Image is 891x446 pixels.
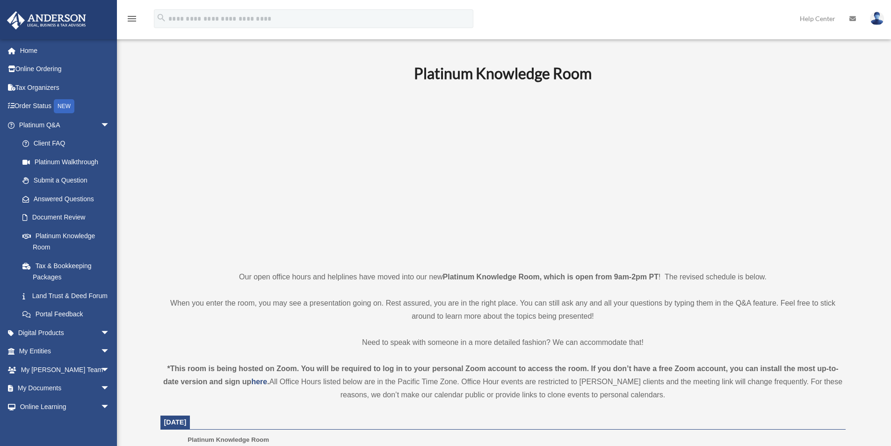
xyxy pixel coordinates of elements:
a: Home [7,41,124,60]
p: When you enter the room, you may see a presentation going on. Rest assured, you are in the right ... [160,297,846,323]
strong: *This room is being hosted on Zoom. You will be required to log in to your personal Zoom account ... [163,365,839,386]
a: Digital Productsarrow_drop_down [7,323,124,342]
a: Platinum Walkthrough [13,153,124,171]
a: Submit a Question [13,171,124,190]
span: Platinum Knowledge Room [188,436,269,443]
img: User Pic [870,12,884,25]
span: arrow_drop_down [101,379,119,398]
a: My [PERSON_NAME] Teamarrow_drop_down [7,360,124,379]
a: Client FAQ [13,134,124,153]
a: My Documentsarrow_drop_down [7,379,124,398]
strong: . [267,378,269,386]
span: arrow_drop_down [101,116,119,135]
i: menu [126,13,138,24]
a: Tax & Bookkeeping Packages [13,256,124,286]
a: My Entitiesarrow_drop_down [7,342,124,361]
p: Our open office hours and helplines have moved into our new ! The revised schedule is below. [160,271,846,284]
span: arrow_drop_down [101,342,119,361]
b: Platinum Knowledge Room [414,64,592,82]
a: Portal Feedback [13,305,124,324]
a: Platinum Q&Aarrow_drop_down [7,116,124,134]
a: Online Learningarrow_drop_down [7,397,124,416]
a: Order StatusNEW [7,97,124,116]
a: Document Review [13,208,124,227]
a: Answered Questions [13,190,124,208]
a: Platinum Knowledge Room [13,227,119,256]
span: [DATE] [164,418,187,426]
span: arrow_drop_down [101,323,119,343]
p: Need to speak with someone in a more detailed fashion? We can accommodate that! [160,336,846,349]
a: Tax Organizers [7,78,124,97]
strong: Platinum Knowledge Room, which is open from 9am-2pm PT [443,273,659,281]
a: here [251,378,267,386]
span: arrow_drop_down [101,397,119,417]
iframe: 231110_Toby_KnowledgeRoom [362,95,643,253]
div: All Office Hours listed below are in the Pacific Time Zone. Office Hour events are restricted to ... [160,362,846,402]
span: arrow_drop_down [101,360,119,380]
img: Anderson Advisors Platinum Portal [4,11,89,29]
div: NEW [54,99,74,113]
a: menu [126,16,138,24]
a: Online Ordering [7,60,124,79]
i: search [156,13,167,23]
a: Land Trust & Deed Forum [13,286,124,305]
